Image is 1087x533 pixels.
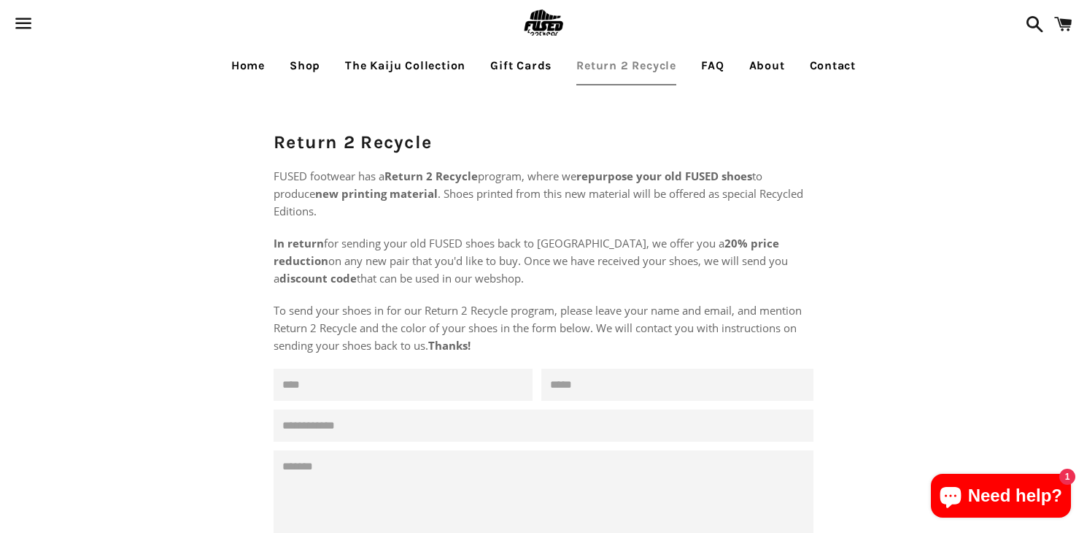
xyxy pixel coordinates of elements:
[274,236,324,250] strong: In return
[428,338,471,353] strong: Thanks!
[274,129,813,155] h1: Return 2 Recycle
[274,236,788,285] span: for sending your old FUSED shoes back to [GEOGRAPHIC_DATA], we offer you a on any new pair that y...
[799,47,867,84] a: Contact
[315,186,438,201] strong: new printing material
[576,169,752,183] strong: repurpose your old FUSED shoes
[690,47,735,84] a: FAQ
[384,169,478,183] strong: Return 2 Recycle
[738,47,796,84] a: About
[274,169,803,218] span: FUSED footwear has a program, where we to produce . Shoes printed from this new material will be ...
[927,474,1075,521] inbox-online-store-chat: Shopify online store chat
[279,47,331,84] a: Shop
[274,303,802,353] span: To send your shoes in for our Return 2 Recycle program, please leave your name and email, and men...
[274,236,779,268] strong: 20% price reduction
[334,47,476,84] a: The Kaiju Collection
[565,47,687,84] a: Return 2 Recycle
[220,47,276,84] a: Home
[279,271,357,285] strong: discount code
[479,47,562,84] a: Gift Cards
